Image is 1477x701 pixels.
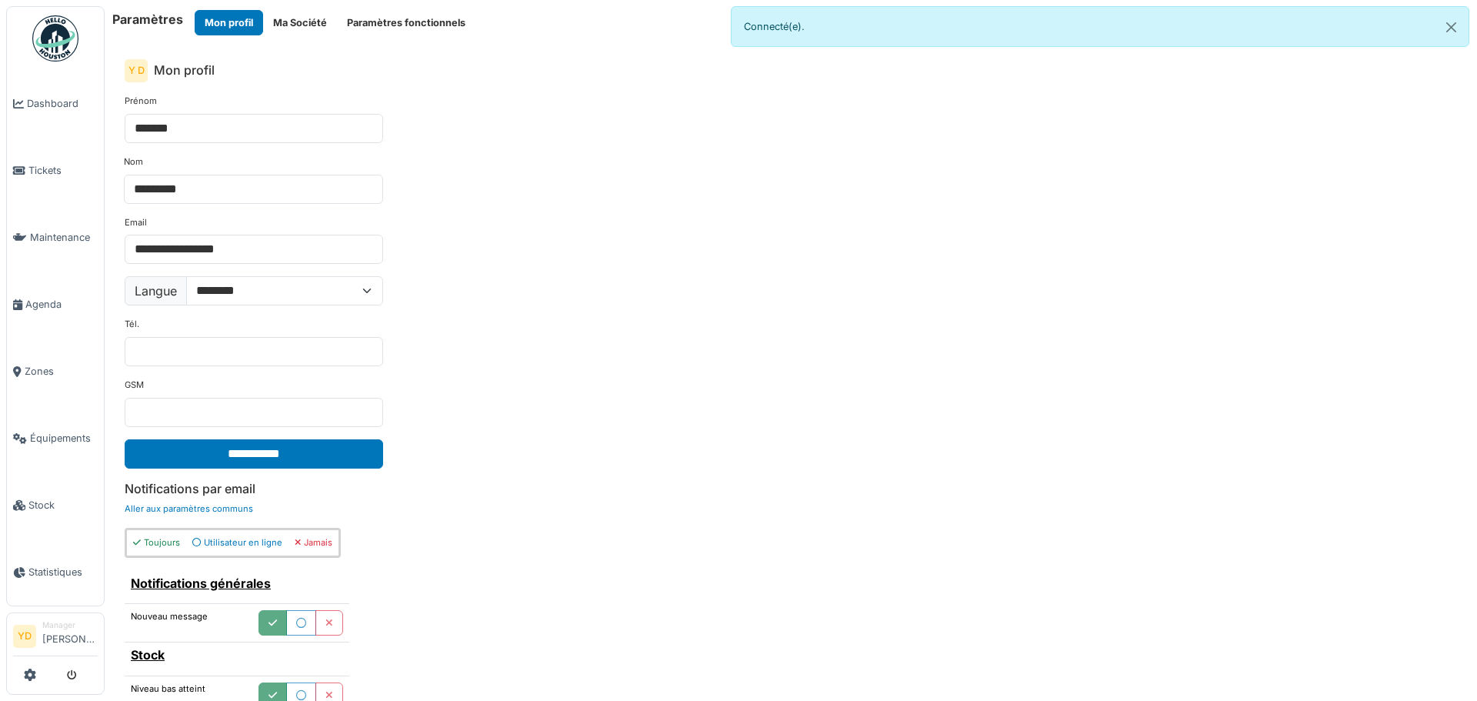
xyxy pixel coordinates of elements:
[7,70,104,137] a: Dashboard
[125,95,157,108] label: Prénom
[133,536,180,549] div: Toujours
[295,536,332,549] div: Jamais
[28,565,98,579] span: Statistiques
[7,405,104,472] a: Équipements
[131,576,343,591] h6: Notifications générales
[125,318,139,331] label: Tél.
[7,271,104,338] a: Agenda
[32,15,78,62] img: Badge_color-CXgf-gQk.svg
[125,503,253,514] a: Aller aux paramètres communs
[131,610,208,623] label: Nouveau message
[7,338,104,405] a: Zones
[28,498,98,512] span: Stock
[125,482,1457,496] h6: Notifications par email
[42,619,98,631] div: Manager
[7,539,104,606] a: Statistiques
[131,648,343,663] h6: Stock
[42,619,98,653] li: [PERSON_NAME]
[13,625,36,648] li: YD
[30,431,98,446] span: Équipements
[7,204,104,271] a: Maintenance
[125,216,147,229] label: Email
[28,163,98,178] span: Tickets
[125,276,187,305] label: Langue
[7,137,104,204] a: Tickets
[7,472,104,539] a: Stock
[154,63,215,78] h6: Mon profil
[125,59,148,82] div: Y D
[25,297,98,312] span: Agenda
[131,683,205,696] label: Niveau bas atteint
[192,536,282,549] div: Utilisateur en ligne
[731,6,1469,47] div: Connecté(e).
[112,12,183,27] h6: Paramètres
[263,10,337,35] button: Ma Société
[124,155,143,169] label: Nom
[195,10,263,35] button: Mon profil
[337,10,475,35] button: Paramètres fonctionnels
[13,619,98,656] a: YD Manager[PERSON_NAME]
[25,364,98,379] span: Zones
[27,96,98,111] span: Dashboard
[125,379,144,392] label: GSM
[1434,7,1469,48] button: Close
[30,230,98,245] span: Maintenance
